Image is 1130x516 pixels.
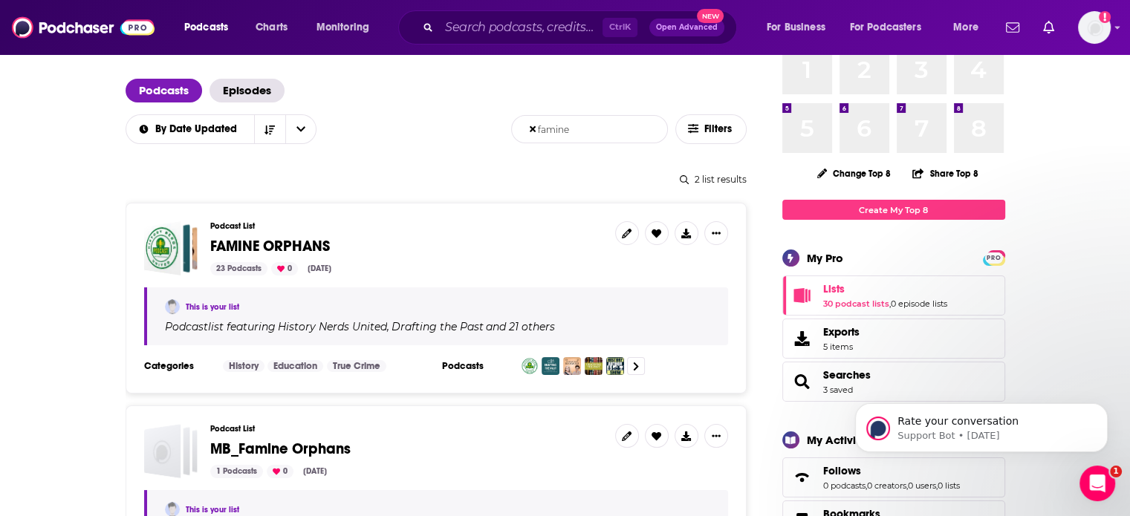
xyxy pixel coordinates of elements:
button: open menu [125,124,254,134]
button: Show More Button [704,221,728,245]
h3: Podcasts [442,360,509,372]
span: Searches [782,362,1005,402]
div: My Pro [807,251,843,265]
a: FAMINE ORPHANS [144,221,198,275]
div: 23 Podcasts [210,262,267,275]
div: Podcast list featuring [165,320,710,333]
img: Historical Bookworm [563,357,581,375]
span: , [906,480,908,491]
a: 0 podcasts [823,480,866,491]
a: Education [267,360,323,372]
button: open menu [756,16,844,39]
span: For Podcasters [850,17,921,38]
img: Imagining The Past [585,357,603,375]
a: History [223,360,264,372]
div: [DATE] [302,262,337,275]
span: Follows [782,457,1005,497]
span: Logged in as madeleinelbrownkensington [1078,11,1111,44]
span: Follows [823,464,861,477]
span: Exports [823,325,860,339]
button: Share Top 8 [912,159,978,188]
a: 0 creators [867,480,906,491]
a: Podcasts [126,79,202,102]
button: Filters [675,114,747,144]
img: Drafting the Past [542,357,559,375]
a: Drafting the Past [389,321,484,333]
span: New [697,9,724,23]
span: For Business [767,17,825,38]
a: 3 saved [823,385,853,395]
iframe: Intercom notifications message [833,372,1130,476]
a: This is your list [186,505,239,515]
img: Podchaser - Follow, Share and Rate Podcasts [12,13,155,42]
h3: Podcast List [210,424,603,434]
a: Follows [823,464,960,477]
h3: Podcast List [210,221,603,231]
a: MB_Famine Orphans [210,441,351,457]
svg: Add a profile image [1099,11,1111,23]
a: Lists [823,282,947,295]
a: Follows [788,467,817,488]
button: open menu [943,16,997,39]
a: Charts [246,16,296,39]
div: [DATE] [297,465,333,478]
a: PRO [985,252,1003,263]
a: 0 lists [938,480,960,491]
h2: Choose List sort [126,114,316,144]
span: MB_Famine Orphans [144,424,198,478]
button: open menu [306,16,389,39]
input: Search podcasts, credits, & more... [439,16,603,39]
a: Show notifications dropdown [1000,15,1025,40]
span: Lists [782,275,1005,316]
button: Sort Direction [254,115,285,143]
div: 0 [267,465,293,478]
span: , [866,480,867,491]
a: Create My Top 8 [782,200,1005,220]
h4: Drafting the Past [392,321,484,333]
img: History Nerds United [521,357,539,375]
div: 0 [271,262,298,275]
div: 1 Podcasts [210,465,263,478]
a: Show notifications dropdown [1037,15,1060,40]
a: This is your list [186,302,239,312]
button: Show profile menu [1078,11,1111,44]
button: Show More Button [704,424,728,448]
a: Exports [782,319,1005,359]
span: PRO [985,252,1003,264]
a: Searches [788,371,817,392]
a: FAMINE ORPHANS [210,238,330,255]
button: open menu [285,115,316,143]
span: MB_Famine Orphans [210,440,351,458]
h4: History Nerds United [278,321,387,333]
span: , [889,298,891,309]
span: FAMINE ORPHANS [210,237,330,255]
img: History Author Show [606,357,624,375]
span: Monitoring [316,17,369,38]
div: My Activity [807,433,866,447]
span: More [953,17,978,38]
span: , [387,320,389,333]
p: and 21 others [486,320,555,333]
a: Lists [788,285,817,306]
a: 0 episode lists [891,298,947,309]
button: open menu [174,16,247,39]
a: Searches [823,368,871,382]
button: open menu [840,16,943,39]
a: Episodes [210,79,285,102]
span: Lists [823,282,845,295]
h3: Categories [144,360,211,372]
iframe: Intercom live chat [1079,466,1115,501]
span: Charts [256,17,288,38]
img: Madeleine [165,299,180,314]
img: User Profile [1078,11,1111,44]
span: , [936,480,938,491]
